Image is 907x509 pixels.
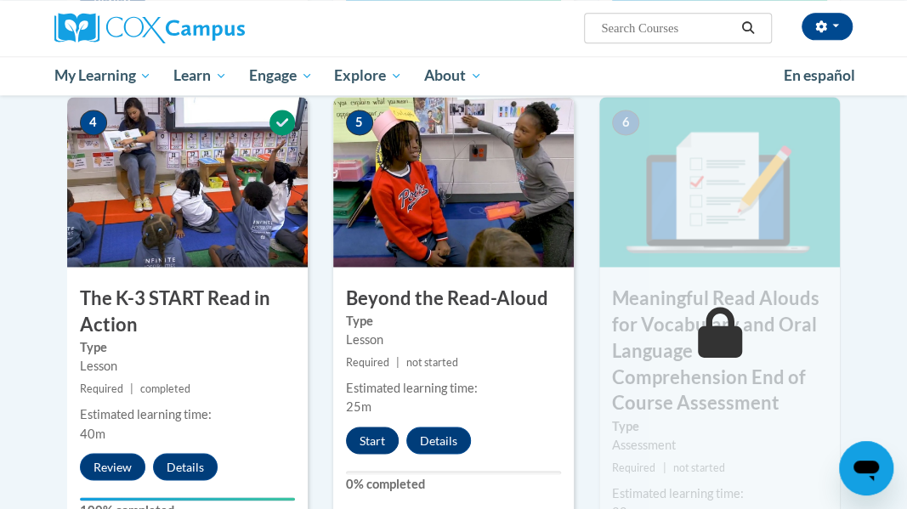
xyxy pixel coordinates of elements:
[323,56,413,95] a: Explore
[80,453,145,480] button: Review
[67,286,308,338] h3: The K-3 START Read in Action
[80,405,295,424] div: Estimated learning time:
[238,56,324,95] a: Engage
[42,56,866,95] div: Main menu
[346,379,561,398] div: Estimated learning time:
[662,461,666,473] span: |
[406,356,458,369] span: not started
[346,312,561,331] label: Type
[735,18,761,38] button: Search
[673,461,725,473] span: not started
[612,110,639,135] span: 6
[333,286,574,312] h3: Beyond the Read-Aloud
[346,110,373,135] span: 5
[43,56,163,95] a: My Learning
[612,461,655,473] span: Required
[346,331,561,349] div: Lesson
[67,97,308,267] img: Course Image
[406,427,471,454] button: Details
[612,484,827,502] div: Estimated learning time:
[612,435,827,454] div: Assessment
[784,66,855,84] span: En español
[424,65,482,86] span: About
[173,65,227,86] span: Learn
[80,497,295,501] div: Your progress
[80,357,295,376] div: Lesson
[54,13,245,43] img: Cox Campus
[599,97,840,267] img: Course Image
[162,56,238,95] a: Learn
[334,65,402,86] span: Explore
[153,453,218,480] button: Details
[80,338,295,357] label: Type
[396,356,400,369] span: |
[80,426,105,440] span: 40m
[346,356,389,369] span: Required
[346,474,561,493] label: 0% completed
[346,427,399,454] button: Start
[54,65,151,86] span: My Learning
[80,110,107,135] span: 4
[413,56,493,95] a: About
[80,382,123,395] span: Required
[599,18,735,38] input: Search Courses
[839,441,893,495] iframe: Button to launch messaging window
[612,416,827,435] label: Type
[140,382,190,395] span: completed
[54,13,303,43] a: Cox Campus
[333,97,574,267] img: Course Image
[599,286,840,416] h3: Meaningful Read Alouds for Vocabulary and Oral Language Comprehension End of Course Assessment
[249,65,313,86] span: Engage
[802,13,853,40] button: Account Settings
[773,58,866,93] a: En español
[130,382,133,395] span: |
[346,399,371,414] span: 25m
